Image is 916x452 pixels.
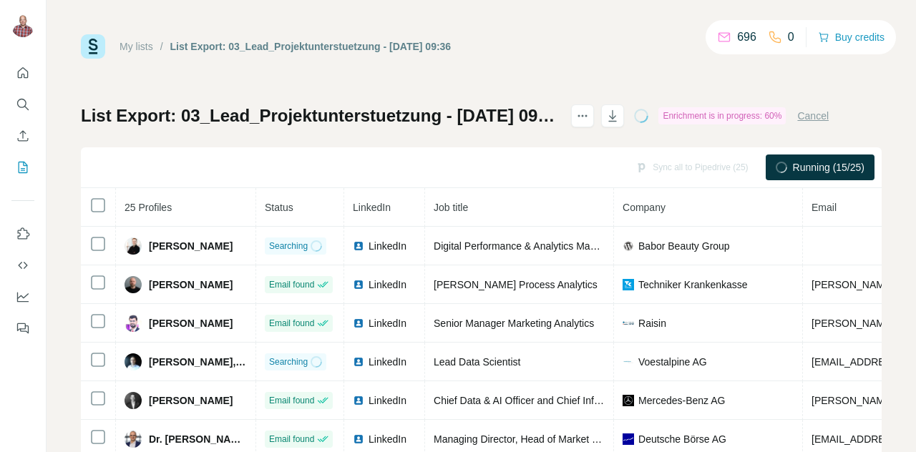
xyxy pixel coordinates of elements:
[788,29,794,46] p: 0
[81,34,105,59] img: Surfe Logo
[160,39,163,54] li: /
[11,252,34,278] button: Use Surfe API
[369,355,406,369] span: LinkedIn
[353,202,391,213] span: LinkedIn
[120,41,153,52] a: My lists
[125,276,142,293] img: Avatar
[149,316,233,330] span: [PERSON_NAME]
[269,394,314,407] span: Email found
[797,109,829,123] button: Cancel
[818,27,885,47] button: Buy credits
[369,432,406,446] span: LinkedIn
[369,239,406,253] span: LinkedIn
[638,316,666,330] span: Raisin
[638,277,748,292] span: Techniker Krankenkasse
[125,202,172,213] span: 25 Profiles
[623,395,634,406] img: company-logo
[434,318,594,329] span: Senior Manager Marketing Analytics
[125,392,142,409] img: Avatar
[149,393,233,408] span: [PERSON_NAME]
[149,432,247,446] span: Dr. [PERSON_NAME]
[269,240,308,252] span: Searching
[265,202,293,213] span: Status
[623,433,634,445] img: company-logo
[269,317,314,330] span: Email found
[353,279,364,290] img: LinkedIn logo
[125,237,142,255] img: Avatar
[369,393,406,408] span: LinkedIn
[623,279,634,290] img: company-logo
[149,355,247,369] span: [PERSON_NAME], Ph.D.
[269,278,314,291] span: Email found
[434,395,704,406] span: Chief Data & AI Officer and Chief Information Security Officer
[11,92,34,117] button: Search
[11,315,34,341] button: Feedback
[269,433,314,446] span: Email found
[638,355,707,369] span: Voestalpine AG
[623,202,666,213] span: Company
[11,154,34,180] button: My lists
[434,240,615,252] span: Digital Performance & Analytics Manager
[353,395,364,406] img: LinkedIn logo
[737,29,756,46] p: 696
[125,353,142,370] img: Avatar
[638,239,730,253] span: Babor Beauty Group
[638,432,726,446] span: Deutsche Börse AG
[638,393,725,408] span: Mercedes-Benz AG
[170,39,452,54] div: List Export: 03_Lead_Projektunterstuetzung - [DATE] 09:36
[11,123,34,149] button: Enrich CSV
[149,277,233,292] span: [PERSON_NAME]
[623,240,634,252] img: company-logo
[11,60,34,86] button: Quick start
[434,433,907,445] span: Managing Director, Head of Market Data + Services, Member of the Trading & Clearing Management Team
[434,202,468,213] span: Job title
[269,355,308,368] span: Searching
[353,240,364,252] img: LinkedIn logo
[11,221,34,247] button: Use Surfe on LinkedIn
[369,316,406,330] span: LinkedIn
[434,356,520,368] span: Lead Data Scientist
[812,202,837,213] span: Email
[149,239,233,253] span: [PERSON_NAME]
[11,284,34,310] button: Dashboard
[623,356,634,368] img: company-logo
[353,318,364,329] img: LinkedIn logo
[353,356,364,368] img: LinkedIn logo
[353,433,364,445] img: LinkedIn logo
[125,431,142,448] img: Avatar
[125,315,142,332] img: Avatar
[11,14,34,37] img: Avatar
[623,318,634,329] img: company-logo
[793,160,864,175] span: Running (15/25)
[81,104,558,127] h1: List Export: 03_Lead_Projektunterstuetzung - [DATE] 09:36
[434,279,598,290] span: [PERSON_NAME] Process Analytics
[571,104,594,127] button: actions
[658,107,786,124] div: Enrichment is in progress: 60%
[369,277,406,292] span: LinkedIn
